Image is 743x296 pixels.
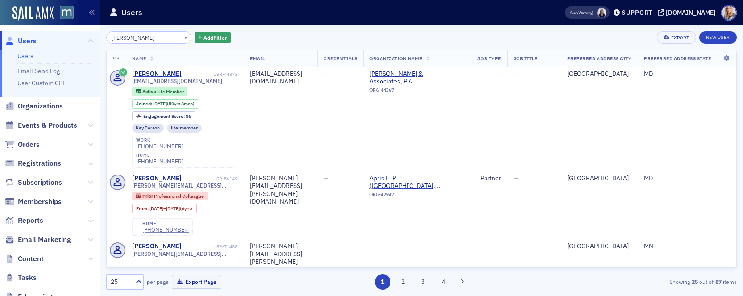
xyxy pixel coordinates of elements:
[644,242,730,250] div: MN
[5,140,40,150] a: Orders
[132,70,182,78] div: [PERSON_NAME]
[18,197,62,207] span: Memberships
[721,5,737,21] span: Profile
[324,174,328,182] span: —
[369,175,455,190] span: Aprio LLP (Rockville, MD)
[5,121,77,130] a: Events & Products
[369,87,455,96] div: ORG-44367
[136,153,183,158] div: home
[5,36,37,46] a: Users
[467,175,501,183] div: Partner
[658,9,719,16] button: [DOMAIN_NAME]
[5,197,62,207] a: Memberships
[195,32,231,43] button: AddFilter
[166,205,180,212] span: [DATE]
[324,55,357,62] span: Credentials
[5,178,62,188] a: Subscriptions
[250,70,311,86] div: [EMAIL_ADDRESS][DOMAIN_NAME]
[570,9,578,15] div: Also
[18,121,77,130] span: Events & Products
[477,55,501,62] span: Job Type
[153,101,195,107] div: (50yrs 8mos)
[142,221,190,226] div: home
[132,87,188,96] div: Active: Active: Life Member
[250,175,311,206] div: [PERSON_NAME][EMAIL_ADDRESS][PERSON_NAME][DOMAIN_NAME]
[18,158,61,168] span: Registrations
[369,242,374,250] span: —
[17,79,66,87] a: User Custom CPE
[132,204,197,213] div: From: 2017-03-05 00:00:00
[415,274,431,290] button: 3
[132,182,238,189] span: [PERSON_NAME][EMAIL_ADDRESS][PERSON_NAME][DOMAIN_NAME]
[5,235,71,245] a: Email Marketing
[714,278,723,286] strong: 87
[149,206,192,212] div: – (6yrs)
[157,88,184,95] span: Life Member
[12,6,54,21] img: SailAMX
[250,55,265,62] span: Email
[533,278,737,286] div: Showing out of items
[183,71,237,77] div: USR-44373
[172,275,221,289] button: Export Page
[496,70,501,78] span: —
[132,124,164,133] div: Key Person
[514,174,519,182] span: —
[496,242,501,250] span: —
[436,274,451,290] button: 4
[142,193,154,199] span: Prior
[5,273,37,283] a: Tasks
[183,176,237,182] div: USR-56149
[136,143,183,150] div: [PHONE_NUMBER]
[369,70,455,86] span: Larry Leese & Associates, P.A.
[111,277,130,287] div: 25
[369,175,455,190] a: Aprio LLP ([GEOGRAPHIC_DATA], [GEOGRAPHIC_DATA])
[514,55,538,62] span: Job Title
[121,7,142,18] h1: Users
[17,67,60,75] a: Email Send Log
[17,52,33,60] a: Users
[567,242,632,250] div: [GEOGRAPHIC_DATA]
[597,8,606,17] span: Kelly Brown
[18,216,43,225] span: Reports
[644,175,730,183] div: MD
[132,55,146,62] span: Name
[250,242,311,282] div: [PERSON_NAME][EMAIL_ADDRESS][PERSON_NAME][PERSON_NAME][DOMAIN_NAME]
[136,193,203,199] a: Prior Professional Colleague
[18,36,37,46] span: Users
[18,101,63,111] span: Organizations
[570,9,593,16] span: Viewing
[369,192,455,200] div: ORG-42947
[18,235,71,245] span: Email Marketing
[644,55,711,62] span: Preferred Address State
[132,250,238,257] span: [PERSON_NAME][EMAIL_ADDRESS][PERSON_NAME][PERSON_NAME][DOMAIN_NAME]
[5,158,61,168] a: Registrations
[5,101,63,111] a: Organizations
[514,70,519,78] span: —
[132,192,208,200] div: Prior: Prior: Professional Colleague
[18,140,40,150] span: Orders
[18,254,44,264] span: Content
[644,70,730,78] div: MD
[324,70,328,78] span: —
[143,113,186,119] span: Engagement Score :
[182,33,190,41] button: ×
[132,175,182,183] div: [PERSON_NAME]
[142,226,190,233] a: [PHONE_NUMBER]
[395,274,411,290] button: 2
[147,278,169,286] label: per page
[567,70,632,78] div: [GEOGRAPHIC_DATA]
[60,6,74,20] img: SailAMX
[142,88,157,95] span: Active
[132,78,222,84] span: [EMAIL_ADDRESS][DOMAIN_NAME]
[136,206,149,212] span: From :
[136,158,183,165] a: [PHONE_NUMBER]
[369,55,422,62] span: Organization Name
[132,99,199,109] div: Joined: 1974-12-06 00:00:00
[5,216,43,225] a: Reports
[136,101,153,107] span: Joined :
[18,178,62,188] span: Subscriptions
[132,242,182,250] div: [PERSON_NAME]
